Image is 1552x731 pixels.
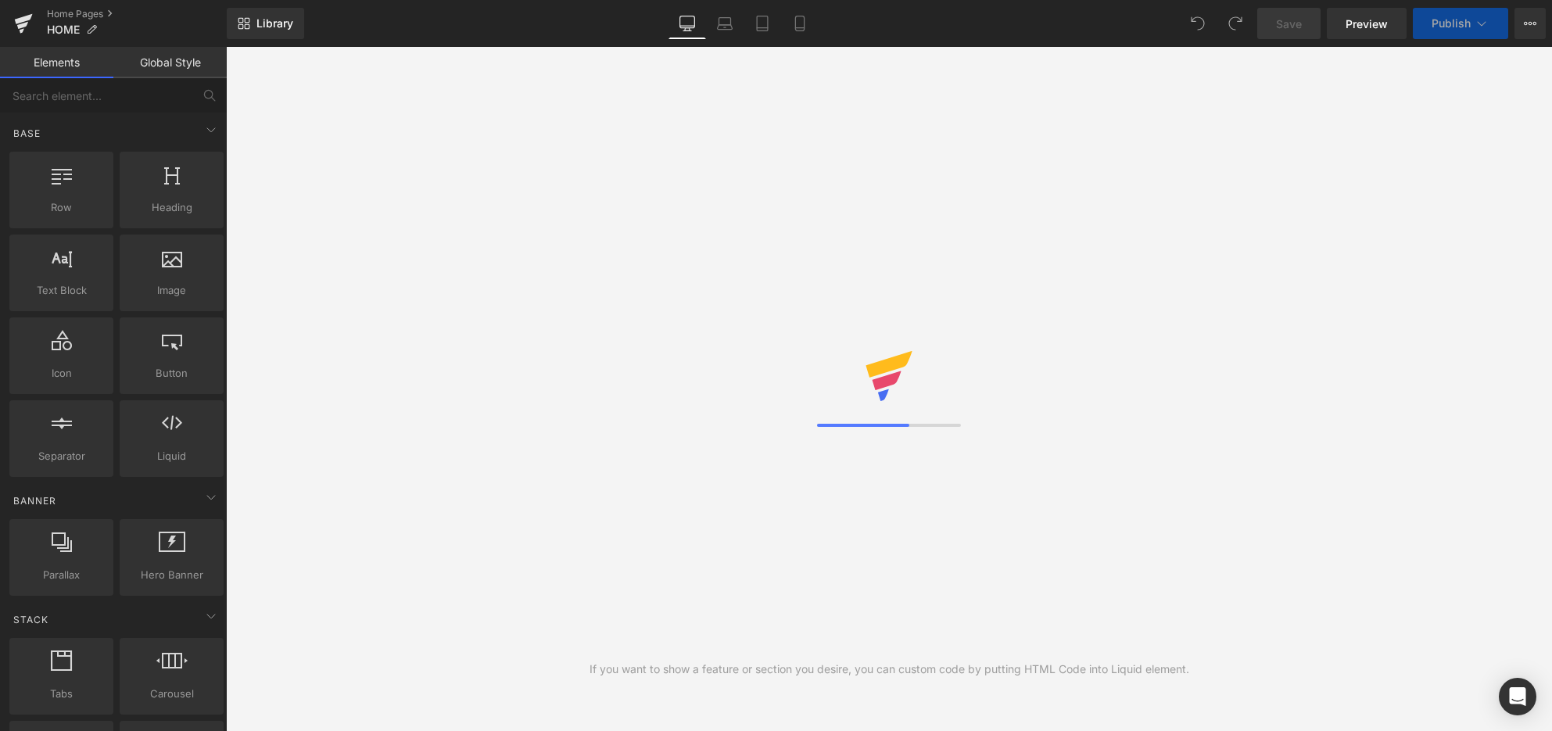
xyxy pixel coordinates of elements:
a: Tablet [744,8,781,39]
span: Parallax [14,567,109,583]
a: Laptop [706,8,744,39]
span: Stack [12,612,50,627]
span: Liquid [124,448,219,464]
a: Mobile [781,8,819,39]
span: Separator [14,448,109,464]
a: Home Pages [47,8,227,20]
span: Base [12,126,42,141]
span: Heading [124,199,219,216]
button: More [1514,8,1546,39]
div: Open Intercom Messenger [1499,678,1536,715]
span: Row [14,199,109,216]
span: Text Block [14,282,109,299]
button: Publish [1413,8,1508,39]
button: Redo [1220,8,1251,39]
button: Undo [1182,8,1213,39]
span: Image [124,282,219,299]
span: Save [1276,16,1302,32]
div: If you want to show a feature or section you desire, you can custom code by putting HTML Code int... [590,661,1189,678]
span: Library [256,16,293,30]
span: Button [124,365,219,382]
a: Desktop [668,8,706,39]
a: New Library [227,8,304,39]
span: Preview [1346,16,1388,32]
a: Preview [1327,8,1407,39]
span: Icon [14,365,109,382]
span: Publish [1432,17,1471,30]
span: HOME [47,23,80,36]
a: Global Style [113,47,227,78]
span: Carousel [124,686,219,702]
span: Tabs [14,686,109,702]
span: Hero Banner [124,567,219,583]
span: Banner [12,493,58,508]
